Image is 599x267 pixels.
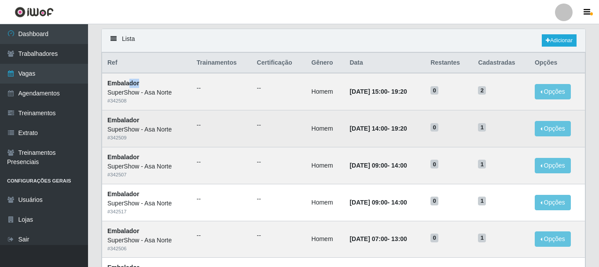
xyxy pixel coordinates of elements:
[257,157,301,167] ul: --
[430,160,438,168] span: 0
[107,97,186,105] div: # 342508
[391,88,407,95] time: 19:20
[107,154,139,161] strong: Embalador
[107,190,139,198] strong: Embalador
[306,110,345,147] td: Homem
[197,84,246,93] ul: --
[197,194,246,204] ul: --
[535,121,571,136] button: Opções
[542,34,577,47] a: Adicionar
[252,53,306,73] th: Certificação
[306,147,345,184] td: Homem
[257,194,301,204] ul: --
[349,235,407,242] strong: -
[197,121,246,130] ul: --
[306,53,345,73] th: Gênero
[478,123,486,132] span: 1
[535,84,571,99] button: Opções
[107,245,186,252] div: # 342506
[306,221,345,258] td: Homem
[535,231,571,247] button: Opções
[191,53,252,73] th: Trainamentos
[430,86,438,95] span: 0
[107,125,186,134] div: SuperShow - Asa Norte
[391,125,407,132] time: 19:20
[107,208,186,216] div: # 342517
[349,199,387,206] time: [DATE] 09:00
[349,199,407,206] strong: -
[197,231,246,240] ul: --
[197,157,246,167] ul: --
[391,235,407,242] time: 13:00
[107,117,139,124] strong: Embalador
[391,162,407,169] time: 14:00
[306,73,345,110] td: Homem
[349,235,387,242] time: [DATE] 07:00
[344,53,425,73] th: Data
[478,86,486,95] span: 2
[391,199,407,206] time: 14:00
[430,234,438,242] span: 0
[535,195,571,210] button: Opções
[107,162,186,171] div: SuperShow - Asa Norte
[257,121,301,130] ul: --
[107,88,186,97] div: SuperShow - Asa Norte
[349,125,407,132] strong: -
[478,197,486,205] span: 1
[473,53,529,73] th: Cadastradas
[257,231,301,240] ul: --
[102,29,585,52] div: Lista
[15,7,54,18] img: CoreUI Logo
[430,197,438,205] span: 0
[107,227,139,234] strong: Embalador
[257,84,301,93] ul: --
[107,80,139,87] strong: Embalador
[107,171,186,179] div: # 342507
[425,53,473,73] th: Restantes
[478,160,486,168] span: 1
[349,125,387,132] time: [DATE] 14:00
[430,123,438,132] span: 0
[107,199,186,208] div: SuperShow - Asa Norte
[478,234,486,242] span: 1
[349,162,387,169] time: [DATE] 09:00
[349,88,407,95] strong: -
[529,53,585,73] th: Opções
[306,184,345,221] td: Homem
[102,53,191,73] th: Ref
[107,236,186,245] div: SuperShow - Asa Norte
[349,88,387,95] time: [DATE] 15:00
[349,162,407,169] strong: -
[535,158,571,173] button: Opções
[107,134,186,142] div: # 342509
